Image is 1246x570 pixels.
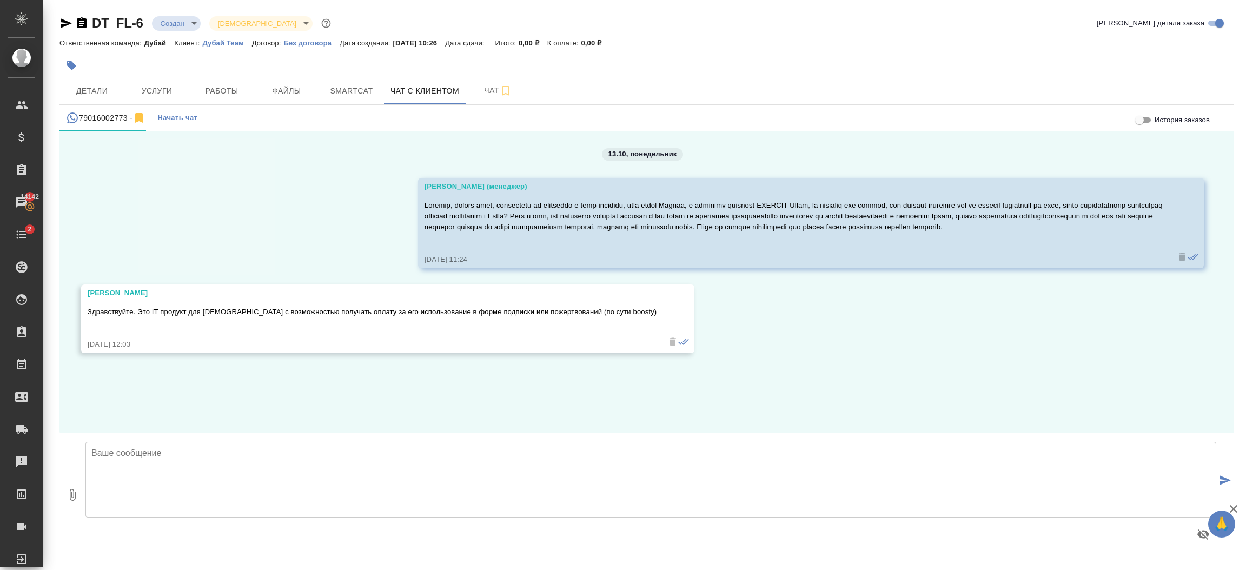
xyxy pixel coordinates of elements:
[203,39,252,47] p: Дубай Теам
[59,105,1234,131] div: simple tabs example
[519,39,547,47] p: 0,00 ₽
[252,39,284,47] p: Договор:
[499,84,512,97] svg: Подписаться
[209,16,313,31] div: Создан
[88,307,657,317] p: Здравствуйте. Это IT продукт для [DEMOGRAPHIC_DATA] с возможностью получать оплату за его использ...
[157,19,188,28] button: Создан
[1097,18,1204,29] span: [PERSON_NAME] детали заказа
[21,224,38,235] span: 2
[88,339,657,350] div: [DATE] 12:03
[283,39,340,47] p: Без договора
[131,84,183,98] span: Услуги
[132,111,145,124] svg: Отписаться
[547,39,581,47] p: К оплате:
[75,17,88,30] button: Скопировать ссылку
[390,84,459,98] span: Чат с клиентом
[59,54,83,77] button: Добавить тэг
[88,288,657,299] div: [PERSON_NAME]
[1155,115,1210,125] span: История заказов
[326,84,377,98] span: Smartcat
[608,149,677,160] p: 13.10, понедельник
[261,84,313,98] span: Файлы
[425,181,1166,192] div: [PERSON_NAME] (менеджер)
[1208,511,1235,538] button: 🙏
[3,221,41,248] a: 2
[425,254,1166,265] div: [DATE] 11:24
[14,191,45,202] span: 14142
[92,16,143,30] a: DT_FL-6
[319,16,333,30] button: Доп статусы указывают на важность/срочность заказа
[196,84,248,98] span: Работы
[66,111,145,125] div: 79016002773 (Евгений) - (undefined)
[174,39,202,47] p: Клиент:
[472,84,524,97] span: Чат
[340,39,393,47] p: Дата создания:
[581,39,609,47] p: 0,00 ₽
[1190,521,1216,547] button: Предпросмотр
[152,16,201,31] div: Создан
[59,39,144,47] p: Ответственная команда:
[59,17,72,30] button: Скопировать ссылку для ЯМессенджера
[495,39,519,47] p: Итого:
[3,189,41,216] a: 14142
[203,38,252,47] a: Дубай Теам
[425,200,1166,233] p: Loremip, dolors amet, consectetu ad elitseddo e temp incididu, utla etdol Magnaa, e adminimv quis...
[393,39,446,47] p: [DATE] 10:26
[157,112,197,124] span: Начать чат
[1212,513,1231,535] span: 🙏
[66,84,118,98] span: Детали
[152,105,203,131] button: Начать чат
[215,19,300,28] button: [DEMOGRAPHIC_DATA]
[144,39,175,47] p: Дубай
[283,38,340,47] a: Без договора
[445,39,487,47] p: Дата сдачи:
